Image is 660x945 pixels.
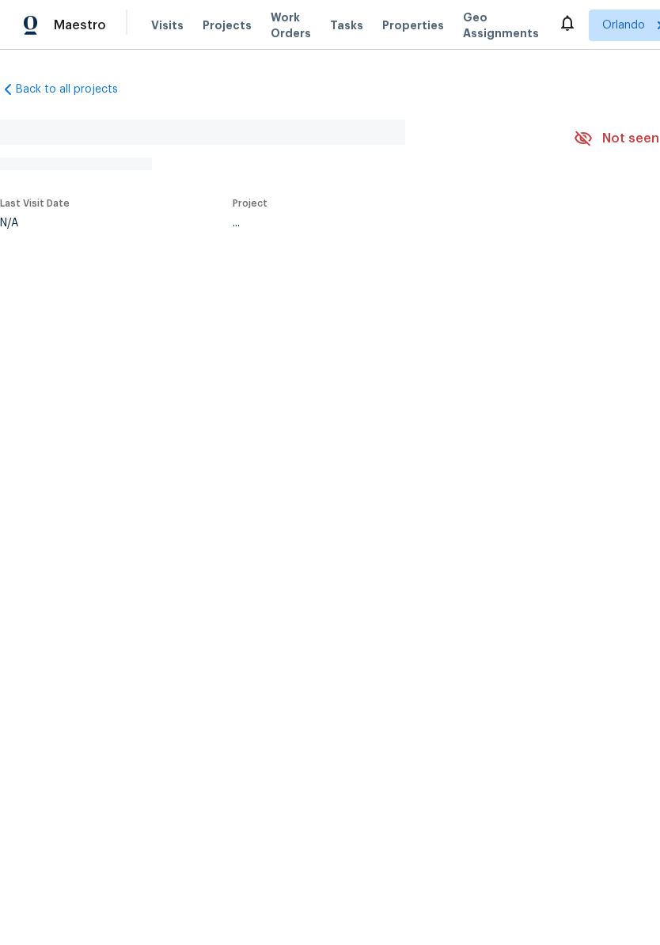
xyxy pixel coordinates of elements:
[233,218,537,229] div: ...
[463,9,539,41] span: Geo Assignments
[330,20,363,31] span: Tasks
[233,199,267,208] span: Project
[382,17,444,33] span: Properties
[203,17,252,33] span: Projects
[271,9,311,41] span: Work Orders
[151,17,184,33] span: Visits
[602,17,645,33] span: Orlando
[54,17,106,33] span: Maestro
